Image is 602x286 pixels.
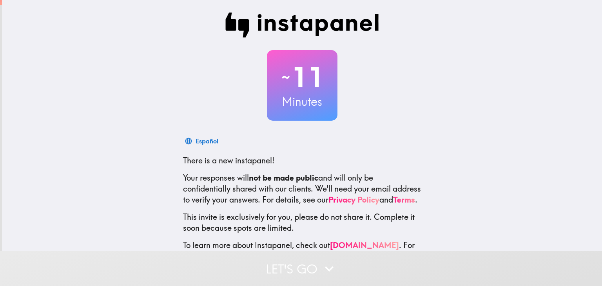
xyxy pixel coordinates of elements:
[328,195,379,205] a: Privacy Policy
[225,13,379,38] img: Instapanel
[183,172,421,205] p: Your responses will and will only be confidentially shared with our clients. We'll need your emai...
[183,156,274,165] span: There is a new instapanel!
[280,65,291,89] span: ~
[267,93,337,110] h3: Minutes
[183,133,221,149] button: Español
[196,136,218,147] div: Español
[267,61,337,93] h2: 11
[330,240,399,250] a: [DOMAIN_NAME]
[183,240,421,273] p: To learn more about Instapanel, check out . For questions or help, email us at .
[393,195,415,205] a: Terms
[249,173,318,183] b: not be made public
[183,212,421,234] p: This invite is exclusively for you, please do not share it. Complete it soon because spots are li...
